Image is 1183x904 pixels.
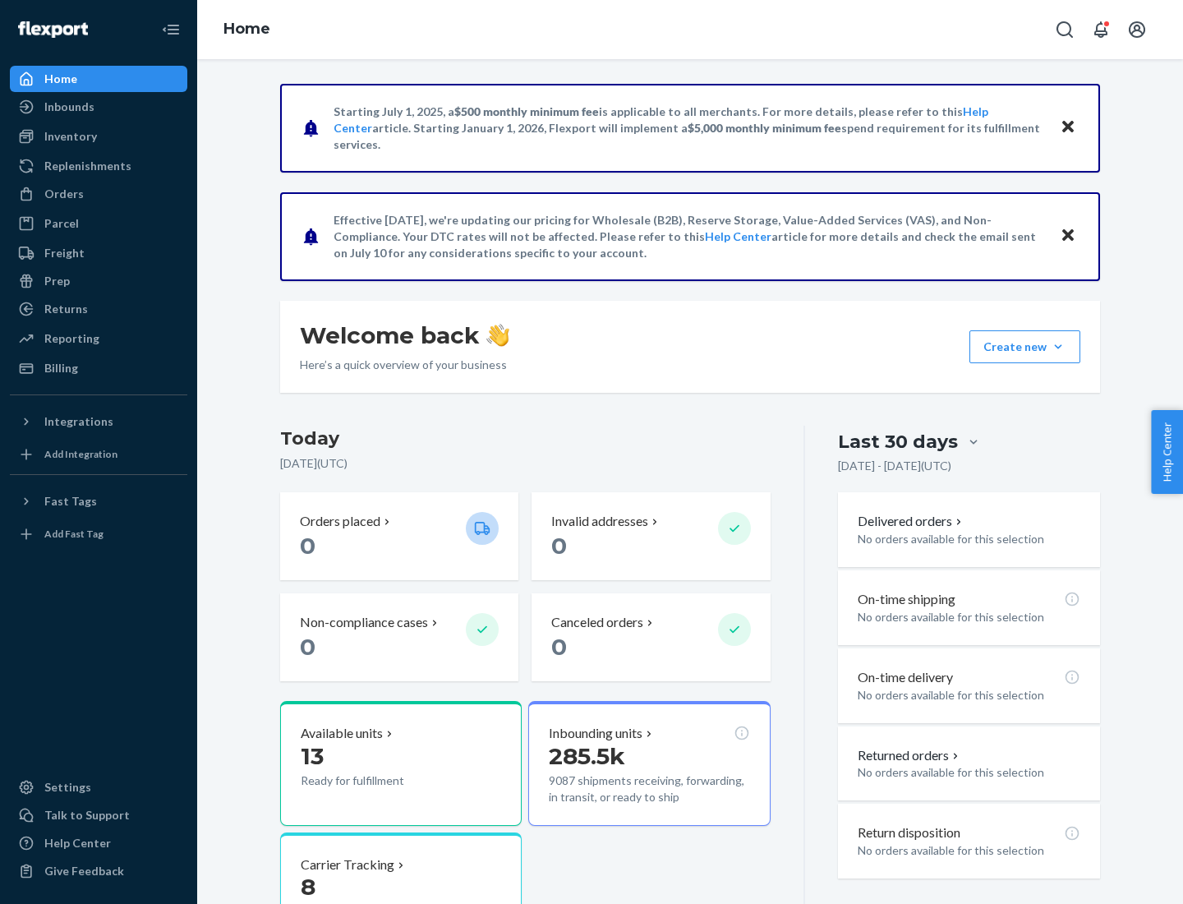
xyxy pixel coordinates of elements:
[858,764,1080,781] p: No orders available for this selection
[858,531,1080,547] p: No orders available for this selection
[300,357,509,373] p: Here’s a quick overview of your business
[10,521,187,547] a: Add Fast Tag
[301,724,383,743] p: Available units
[10,153,187,179] a: Replenishments
[532,492,770,580] button: Invalid addresses 0
[300,512,380,531] p: Orders placed
[300,532,315,560] span: 0
[44,99,94,115] div: Inbounds
[532,593,770,681] button: Canceled orders 0
[334,212,1044,261] p: Effective [DATE], we're updating our pricing for Wholesale (B2B), Reserve Storage, Value-Added Se...
[44,527,104,541] div: Add Fast Tag
[1121,13,1153,46] button: Open account menu
[44,158,131,174] div: Replenishments
[10,210,187,237] a: Parcel
[858,842,1080,859] p: No orders available for this selection
[551,512,648,531] p: Invalid addresses
[44,413,113,430] div: Integrations
[44,330,99,347] div: Reporting
[301,856,394,874] p: Carrier Tracking
[1048,13,1081,46] button: Open Search Box
[44,863,124,879] div: Give Feedback
[858,590,955,609] p: On-time shipping
[10,355,187,381] a: Billing
[10,441,187,468] a: Add Integration
[44,245,85,261] div: Freight
[10,802,187,828] a: Talk to Support
[969,330,1080,363] button: Create new
[549,773,749,805] p: 9087 shipments receiving, forwarding, in transit, or ready to ship
[18,21,88,38] img: Flexport logo
[1084,13,1117,46] button: Open notifications
[280,492,518,580] button: Orders placed 0
[10,123,187,150] a: Inventory
[301,773,453,789] p: Ready for fulfillment
[210,6,283,53] ol: breadcrumbs
[10,268,187,294] a: Prep
[44,215,79,232] div: Parcel
[334,104,1044,153] p: Starting July 1, 2025, a is applicable to all merchants. For more details, please refer to this a...
[858,512,965,531] button: Delivered orders
[549,742,625,770] span: 285.5k
[10,94,187,120] a: Inbounds
[551,613,643,632] p: Canceled orders
[300,613,428,632] p: Non-compliance cases
[280,701,522,826] button: Available units13Ready for fulfillment
[44,273,70,289] div: Prep
[10,181,187,207] a: Orders
[1151,410,1183,494] button: Help Center
[858,823,960,842] p: Return disposition
[223,20,270,38] a: Home
[551,532,567,560] span: 0
[705,229,771,243] a: Help Center
[10,66,187,92] a: Home
[1057,224,1079,248] button: Close
[486,324,509,347] img: hand-wave emoji
[838,458,951,474] p: [DATE] - [DATE] ( UTC )
[549,724,642,743] p: Inbounding units
[528,701,770,826] button: Inbounding units285.5k9087 shipments receiving, forwarding, in transit, or ready to ship
[858,746,962,765] button: Returned orders
[44,301,88,317] div: Returns
[280,455,771,472] p: [DATE] ( UTC )
[301,873,315,901] span: 8
[10,858,187,884] button: Give Feedback
[858,687,1080,703] p: No orders available for this selection
[44,360,78,376] div: Billing
[44,493,97,510] div: Fast Tags
[10,488,187,514] button: Fast Tags
[10,240,187,266] a: Freight
[858,668,953,687] p: On-time delivery
[551,633,567,661] span: 0
[10,296,187,322] a: Returns
[280,426,771,452] h3: Today
[44,186,84,202] div: Orders
[300,633,315,661] span: 0
[838,429,958,454] div: Last 30 days
[10,830,187,856] a: Help Center
[688,121,841,135] span: $5,000 monthly minimum fee
[280,593,518,681] button: Non-compliance cases 0
[44,128,97,145] div: Inventory
[154,13,187,46] button: Close Navigation
[44,807,130,823] div: Talk to Support
[1057,116,1079,140] button: Close
[44,447,117,461] div: Add Integration
[44,779,91,796] div: Settings
[44,71,77,87] div: Home
[44,835,111,851] div: Help Center
[10,774,187,800] a: Settings
[10,325,187,352] a: Reporting
[10,408,187,435] button: Integrations
[300,321,509,350] h1: Welcome back
[301,742,324,770] span: 13
[858,609,1080,625] p: No orders available for this selection
[454,104,599,118] span: $500 monthly minimum fee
